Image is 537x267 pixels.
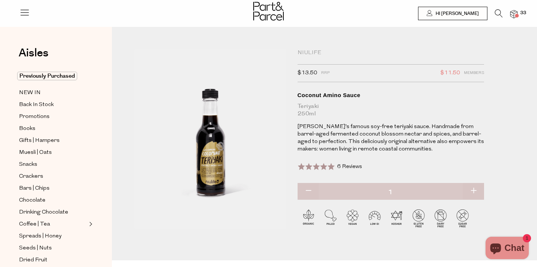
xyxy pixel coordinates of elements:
[337,164,362,170] span: 6 Reviews
[321,68,330,78] span: RRP
[19,172,87,181] a: Crackers
[298,68,317,78] span: $13.50
[386,207,408,229] img: P_P-ICONS-Live_Bec_V11_Kosher.svg
[19,220,50,229] span: Coffee | Tea
[19,45,48,61] span: Aisles
[19,89,41,97] span: NEW IN
[134,49,286,229] img: Coconut Amino Sauce
[19,208,87,217] a: Drinking Chocolate
[19,47,48,66] a: Aisles
[408,207,430,229] img: P_P-ICONS-Live_Bec_V11_Gluten_Free.svg
[298,183,484,202] input: QTY Coconut Amino Sauce
[19,196,45,205] span: Chocolate
[19,196,87,205] a: Chocolate
[19,112,87,121] a: Promotions
[464,68,484,78] span: Members
[298,91,484,99] div: Coconut Amino Sauce
[19,184,50,193] span: Bars | Chips
[342,207,364,229] img: P_P-ICONS-Live_Bec_V11_Vegan.svg
[19,124,35,133] span: Books
[440,68,460,78] span: $11.50
[19,220,87,229] a: Coffee | Tea
[19,88,87,97] a: NEW IN
[452,207,474,229] img: P_P-ICONS-Live_Bec_V11_Sugar_Free.svg
[364,207,386,229] img: P_P-ICONS-Live_Bec_V11_Low_Gi.svg
[19,72,87,81] a: Previously Purchased
[19,100,87,109] a: Back In Stock
[19,256,47,265] span: Dried Fruit
[418,7,487,20] a: Hi [PERSON_NAME]
[19,100,54,109] span: Back In Stock
[19,243,87,253] a: Seeds | Nuts
[19,232,62,241] span: Spreads | Honey
[19,255,87,265] a: Dried Fruit
[19,172,43,181] span: Crackers
[19,148,87,157] a: Muesli | Oats
[19,124,87,133] a: Books
[298,103,484,118] div: Teriyaki 250ml
[19,112,50,121] span: Promotions
[19,136,87,145] a: Gifts | Hampers
[19,184,87,193] a: Bars | Chips
[19,244,52,253] span: Seeds | Nuts
[19,160,37,169] span: Snacks
[87,220,92,229] button: Expand/Collapse Coffee | Tea
[298,49,484,57] div: Niulife
[19,160,87,169] a: Snacks
[253,2,284,21] img: Part&Parcel
[320,207,342,229] img: P_P-ICONS-Live_Bec_V11_Paleo.svg
[19,208,68,217] span: Drinking Chocolate
[19,148,52,157] span: Muesli | Oats
[518,10,528,16] span: 33
[19,136,60,145] span: Gifts | Hampers
[17,72,77,80] span: Previously Purchased
[510,10,518,18] a: 33
[298,123,484,153] p: [PERSON_NAME]’s famous soy-free teriyaki sauce. Handmade from barrel-aged fermented coconut bloss...
[298,207,320,229] img: P_P-ICONS-Live_Bec_V11_Organic.svg
[434,10,479,17] span: Hi [PERSON_NAME]
[430,207,452,229] img: P_P-ICONS-Live_Bec_V11_Dairy_Free.svg
[19,232,87,241] a: Spreads | Honey
[483,237,531,261] inbox-online-store-chat: Shopify online store chat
